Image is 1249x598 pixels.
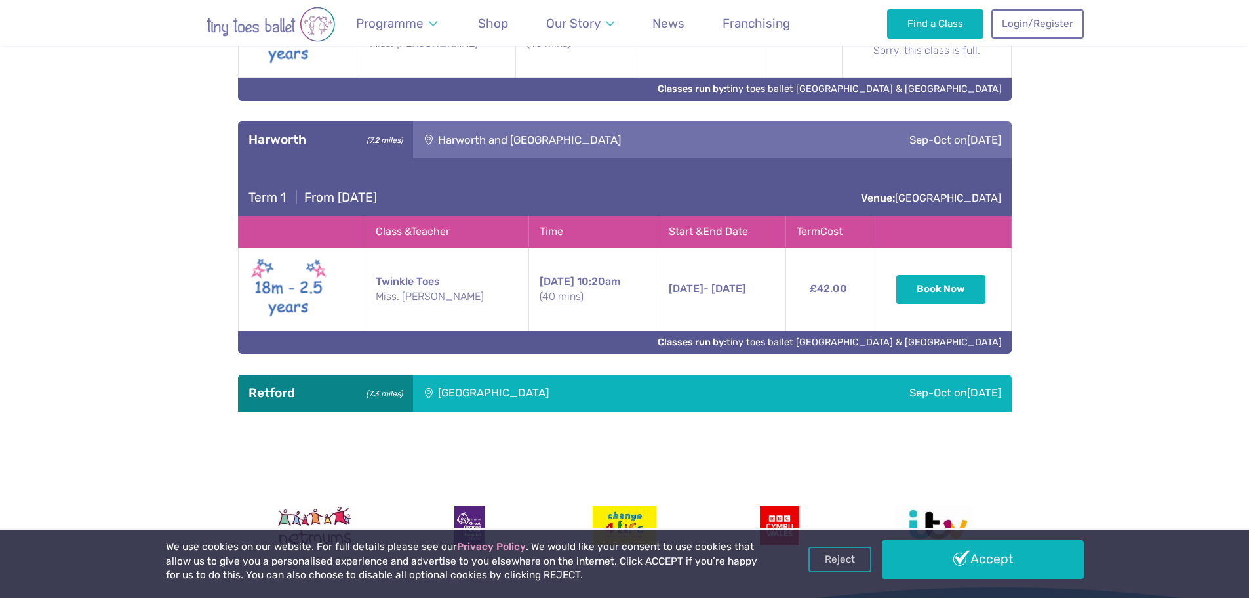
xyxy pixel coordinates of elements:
div: Sep-Oct on [808,121,1012,158]
h4: From [DATE] [248,190,377,205]
a: Privacy Policy [457,541,526,553]
a: News [646,8,691,39]
a: Accept [882,540,1084,578]
img: tiny toes ballet [166,7,376,42]
small: (40 mins) [540,289,647,304]
a: Venue:[GEOGRAPHIC_DATA] [861,192,1001,204]
span: Franchising [723,16,790,31]
small: Miss. [PERSON_NAME] [376,289,518,304]
a: Classes run by:tiny toes ballet [GEOGRAPHIC_DATA] & [GEOGRAPHIC_DATA] [658,337,1002,348]
td: 10:20am [529,247,658,331]
th: Term Cost [785,217,871,247]
a: Reject [808,547,871,572]
span: [DATE] [540,275,574,288]
span: [DATE] [669,282,704,295]
a: Login/Register [991,9,1083,38]
small: Sorry, this class is full. [853,43,1001,58]
strong: Venue: [861,192,895,204]
span: Term 1 [248,190,286,205]
td: Twinkle Toes [365,247,528,331]
a: Our Story [540,8,620,39]
span: | [289,190,304,205]
td: £42.00 [785,247,871,331]
img: Twinkle toes New (May 2025) [249,256,328,323]
strong: Classes run by: [658,337,726,348]
span: Shop [478,16,508,31]
span: News [652,16,684,31]
div: Sep-Oct on [751,375,1012,412]
div: Harworth and [GEOGRAPHIC_DATA] [413,121,808,158]
h3: Harworth [248,132,403,148]
div: [GEOGRAPHIC_DATA] [413,375,751,412]
button: Book Now [896,275,985,304]
span: [DATE] [967,133,1001,146]
a: Franchising [717,8,797,39]
small: (7.2 miles) [362,132,402,146]
a: Shop [472,8,515,39]
span: Our Story [546,16,601,31]
a: Find a Class [887,9,983,38]
span: [DATE] [967,386,1001,399]
th: Time [529,217,658,247]
p: We use cookies on our website. For full details please see our . We would like your consent to us... [166,540,763,583]
span: Programme [356,16,424,31]
th: Start & End Date [658,217,786,247]
a: Programme [350,8,444,39]
a: Classes run by:tiny toes ballet [GEOGRAPHIC_DATA] & [GEOGRAPHIC_DATA] [658,83,1002,95]
strong: Classes run by: [658,83,726,95]
span: - [DATE] [669,282,746,295]
th: Class & Teacher [365,217,528,247]
h3: Retford [248,385,403,401]
small: (7.3 miles) [361,385,402,399]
